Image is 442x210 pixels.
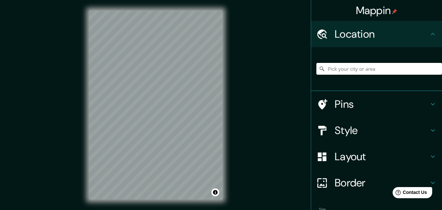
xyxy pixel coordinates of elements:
[356,4,398,17] h4: Mappin
[392,9,397,14] img: pin-icon.png
[335,98,429,111] h4: Pins
[311,170,442,196] div: Border
[335,176,429,189] h4: Border
[311,21,442,47] div: Location
[335,150,429,163] h4: Layout
[316,63,442,75] input: Pick your city or area
[89,10,222,200] canvas: Map
[311,143,442,170] div: Layout
[335,124,429,137] h4: Style
[384,184,435,203] iframe: Help widget launcher
[211,188,219,196] button: Toggle attribution
[311,91,442,117] div: Pins
[311,117,442,143] div: Style
[335,28,429,41] h4: Location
